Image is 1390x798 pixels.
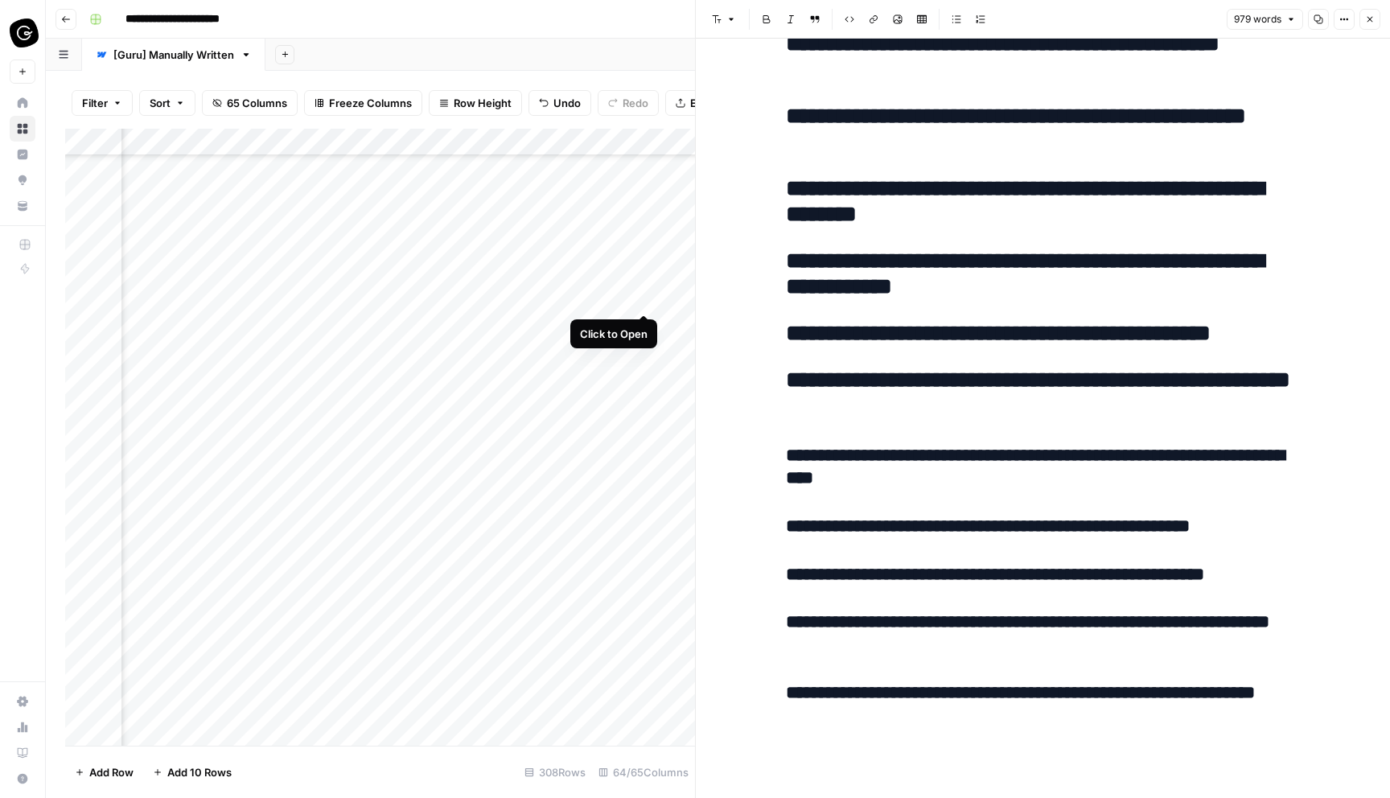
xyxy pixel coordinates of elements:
span: Freeze Columns [329,95,412,111]
a: Learning Hub [10,740,35,766]
a: [Guru] Manually Written [82,39,265,71]
button: Add 10 Rows [143,759,241,785]
div: Click to Open [580,326,648,342]
button: Export CSV [665,90,758,116]
div: 308 Rows [518,759,592,785]
button: 979 words [1227,9,1303,30]
button: Workspace: Guru [10,13,35,53]
span: Sort [150,95,171,111]
button: Filter [72,90,133,116]
div: [Guru] Manually Written [113,47,234,63]
a: Browse [10,116,35,142]
button: 65 Columns [202,90,298,116]
button: Sort [139,90,195,116]
img: Guru Logo [10,19,39,47]
span: Filter [82,95,108,111]
button: Freeze Columns [304,90,422,116]
span: 65 Columns [227,95,287,111]
button: Undo [528,90,591,116]
button: Add Row [65,759,143,785]
span: 979 words [1234,12,1281,27]
span: Row Height [454,95,512,111]
a: Your Data [10,193,35,219]
button: Row Height [429,90,522,116]
a: Home [10,90,35,116]
span: Redo [623,95,648,111]
button: Redo [598,90,659,116]
div: 64/65 Columns [592,759,695,785]
a: Opportunities [10,167,35,193]
a: Insights [10,142,35,167]
a: Usage [10,714,35,740]
button: Help + Support [10,766,35,792]
span: Add 10 Rows [167,764,232,780]
span: Add Row [89,764,134,780]
span: Undo [553,95,581,111]
a: Settings [10,689,35,714]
